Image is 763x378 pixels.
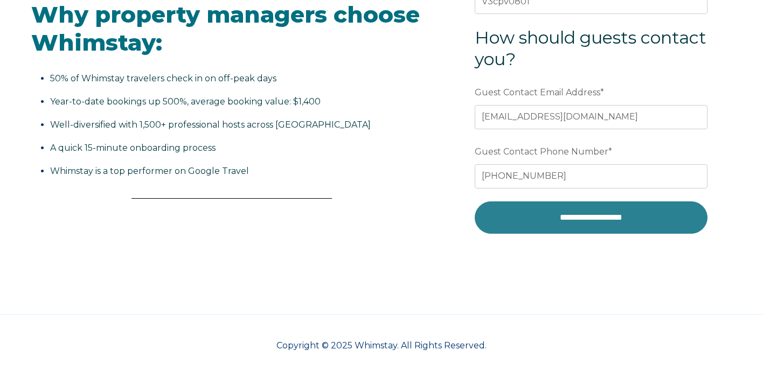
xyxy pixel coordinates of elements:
span: Guest Contact Phone Number [475,143,608,160]
span: 50% of Whimstay travelers check in on off-peak days [50,73,276,83]
span: Whimstay is a top performer on Google Travel [50,166,249,176]
span: Well-diversified with 1,500+ professional hosts across [GEOGRAPHIC_DATA] [50,120,371,130]
span: Guest Contact Email Address [475,84,600,101]
span: Year-to-date bookings up 500%, average booking value: $1,400 [50,96,321,107]
span: A quick 15-minute onboarding process [50,143,216,153]
span: Why property managers choose Whimstay: [31,1,420,57]
p: Copyright © 2025 Whimstay. All Rights Reserved. [31,339,732,352]
span: How should guests contact you? [475,27,706,69]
